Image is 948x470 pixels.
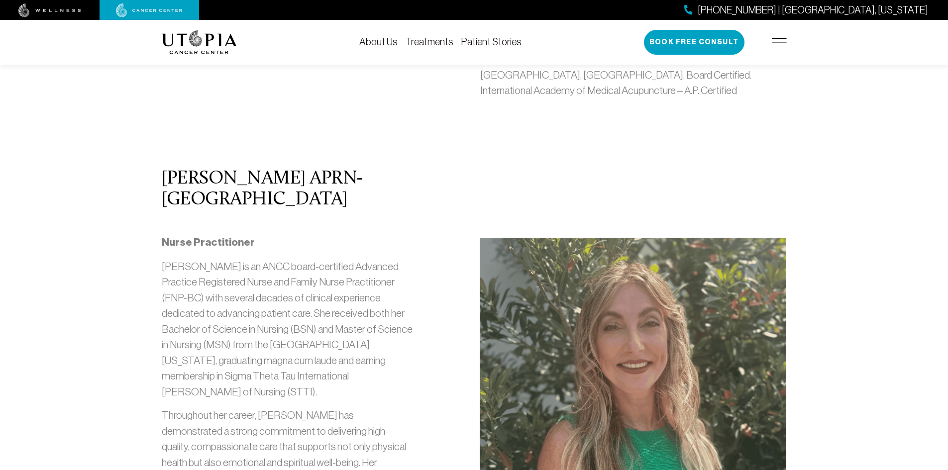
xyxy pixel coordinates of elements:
img: wellness [18,3,81,17]
img: cancer center [116,3,183,17]
h2: [PERSON_NAME] APRN- [GEOGRAPHIC_DATA] [162,169,415,210]
a: Patient Stories [461,36,522,47]
img: logo [162,30,237,54]
strong: Nurse Practitioner [162,236,255,249]
a: [PHONE_NUMBER] | [GEOGRAPHIC_DATA], [US_STATE] [684,3,928,17]
img: icon-hamburger [772,38,787,46]
button: Book Free Consult [644,30,744,55]
p: [PERSON_NAME] is an ANCC board-certified Advanced Practice Registered Nurse and Family Nurse Prac... [162,259,415,400]
span: [PHONE_NUMBER] | [GEOGRAPHIC_DATA], [US_STATE] [698,3,928,17]
a: About Us [359,36,398,47]
a: Treatments [406,36,453,47]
